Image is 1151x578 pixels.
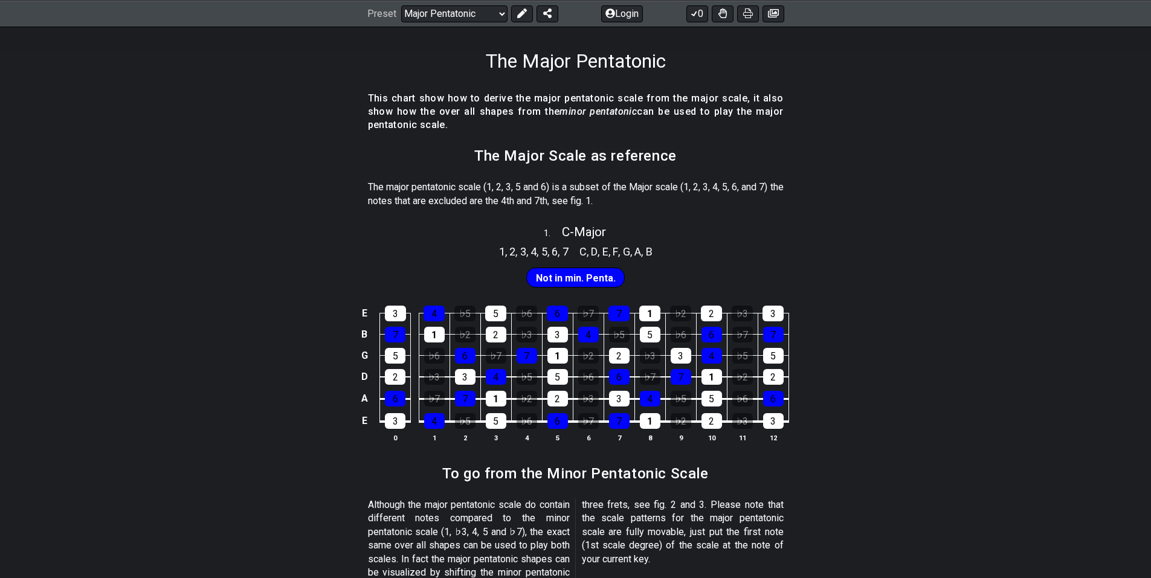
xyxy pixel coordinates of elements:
[494,240,574,260] section: Scale pitch classes
[368,181,784,208] p: The major pentatonic scale (1, 2, 3, 5 and 6) is a subset of the Major scale (1, 2, 3, 4, 5, 6, a...
[536,269,616,287] span: First enable full edit mode to edit
[544,227,562,240] span: 1 .
[547,369,568,385] div: 5
[601,5,643,22] button: Login
[357,366,372,388] td: D
[671,391,691,406] div: ♭5
[578,391,599,406] div: ♭3
[696,431,727,444] th: 10
[640,413,660,429] div: 1
[763,348,784,364] div: 5
[385,369,405,385] div: 2
[357,409,372,432] td: E
[609,348,630,364] div: 2
[547,306,568,321] div: 6
[385,348,405,364] div: 5
[701,413,722,429] div: 2
[639,306,660,321] div: 1
[424,327,445,342] div: 1
[424,369,445,385] div: ♭3
[542,431,573,444] th: 5
[618,243,623,260] span: ,
[474,149,677,162] h2: The Major Scale as reference
[547,413,568,429] div: 6
[530,243,537,260] span: 4
[563,243,569,260] span: 7
[455,391,476,406] div: 7
[505,243,510,260] span: ,
[640,391,660,406] div: 4
[634,431,665,444] th: 8
[732,369,753,385] div: ♭2
[357,324,372,345] td: B
[547,243,552,260] span: ,
[517,391,537,406] div: ♭2
[424,306,445,321] div: 4
[609,391,630,406] div: 3
[385,413,405,429] div: 3
[640,369,660,385] div: ♭7
[367,8,396,19] span: Preset
[455,413,476,429] div: ♭5
[486,369,506,385] div: 4
[486,50,666,72] h1: The Major Pentatonic
[608,306,630,321] div: 7
[646,243,653,260] span: B
[380,431,411,444] th: 0
[357,345,372,366] td: G
[670,306,691,321] div: ♭2
[762,306,784,321] div: 3
[486,413,506,429] div: 5
[630,243,635,260] span: ,
[357,387,372,409] td: A
[665,431,696,444] th: 9
[537,243,541,260] span: ,
[732,413,753,429] div: ♭3
[712,5,733,22] button: Toggle Dexterity for all fretkits
[486,391,506,406] div: 1
[732,348,753,364] div: ♭5
[763,391,784,406] div: 6
[517,413,537,429] div: ♭6
[578,369,599,385] div: ♭6
[578,348,599,364] div: ♭2
[701,348,722,364] div: 4
[587,243,592,260] span: ,
[401,5,508,22] select: Preset
[552,243,558,260] span: 6
[509,243,515,260] span: 2
[604,431,634,444] th: 7
[732,306,753,321] div: ♭3
[641,243,646,260] span: ,
[602,243,608,260] span: E
[727,431,758,444] th: 11
[591,243,598,260] span: D
[640,348,660,364] div: ♭3
[609,413,630,429] div: 7
[499,243,505,260] span: 1
[368,92,784,132] h4: This chart show how to derive the major pentatonic scale from the major scale, it also show how t...
[385,306,406,321] div: 3
[762,5,784,22] button: Create image
[701,327,722,342] div: 6
[671,327,691,342] div: ♭6
[517,327,537,342] div: ♭3
[385,391,405,406] div: 6
[578,306,599,321] div: ♭7
[454,306,476,321] div: ♭5
[511,431,542,444] th: 4
[357,303,372,324] td: E
[455,327,476,342] div: ♭2
[485,306,506,321] div: 5
[537,5,558,22] button: Share Preset
[516,306,537,321] div: ♭6
[732,327,753,342] div: ♭7
[701,306,722,321] div: 2
[623,243,630,260] span: G
[385,327,405,342] div: 7
[579,243,587,260] span: C
[511,5,533,22] button: Edit Preset
[547,391,568,406] div: 2
[424,391,445,406] div: ♭7
[640,327,660,342] div: 5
